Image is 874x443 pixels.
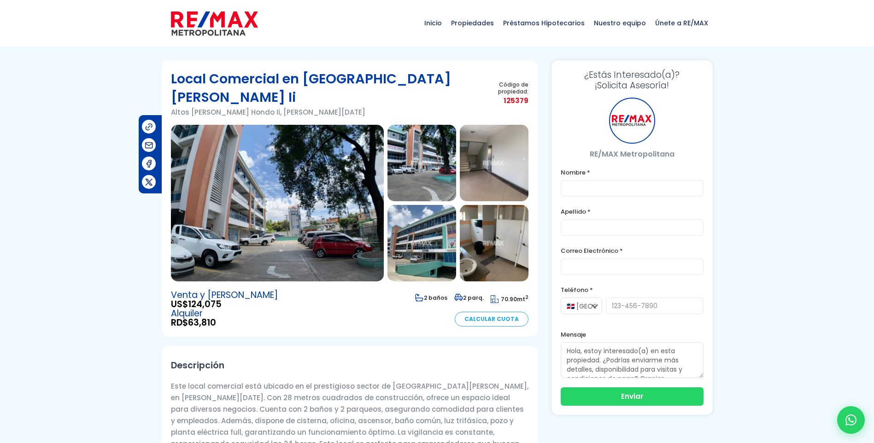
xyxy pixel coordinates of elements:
[171,106,481,118] p: Altos [PERSON_NAME] Hondo Ii, [PERSON_NAME][DATE]
[144,159,154,169] img: Compartir
[455,312,528,326] a: Calcular Cuota
[446,9,499,37] span: Propiedades
[561,387,704,406] button: Enviar
[171,318,278,327] span: RD$
[171,300,278,309] span: US$
[171,309,278,318] span: Alquiler
[188,298,222,310] span: 124,075
[491,295,528,303] span: mt
[144,122,154,132] img: Compartir
[171,355,528,376] h2: Descripción
[499,9,589,37] span: Préstamos Hipotecarios
[415,294,447,302] span: 2 baños
[651,9,713,37] span: Únete a RE/MAX
[561,206,704,217] label: Apellido *
[561,167,704,178] label: Nombre *
[561,284,704,296] label: Teléfono *
[171,291,278,300] span: Venta y [PERSON_NAME]
[460,205,528,281] img: Local Comercial en Altos De Arroyo Hondo Ii
[589,9,651,37] span: Nuestro equipo
[525,294,528,301] sup: 2
[561,329,704,340] label: Mensaje
[561,245,704,256] label: Correo Electrónico *
[460,125,528,201] img: Local Comercial en Altos De Arroyo Hondo Ii
[561,70,704,80] span: ¿Estás Interesado(a)?
[454,294,484,302] span: 2 parq.
[501,295,517,303] span: 70.90
[420,9,446,37] span: Inicio
[144,177,154,187] img: Compartir
[387,125,456,201] img: Local Comercial en Altos De Arroyo Hondo Ii
[481,95,528,106] span: 125379
[171,70,481,106] h1: Local Comercial en [GEOGRAPHIC_DATA][PERSON_NAME] Ii
[561,342,704,378] textarea: Hola, estoy interesado(a) en esta propiedad. ¿Podrías enviarme más detalles, disponibilidad para ...
[144,140,154,150] img: Compartir
[609,98,655,144] div: RE/MAX Metropolitana
[171,10,258,37] img: remax-metropolitana-logo
[387,205,456,281] img: Local Comercial en Altos De Arroyo Hondo Ii
[171,125,384,281] img: Local Comercial en Altos De Arroyo Hondo Ii
[188,316,216,329] span: 63,810
[561,148,704,160] p: RE/MAX Metropolitana
[481,81,528,95] span: Código de propiedad:
[606,297,704,314] input: 123-456-7890
[561,70,704,91] h3: ¡Solicita Asesoría!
